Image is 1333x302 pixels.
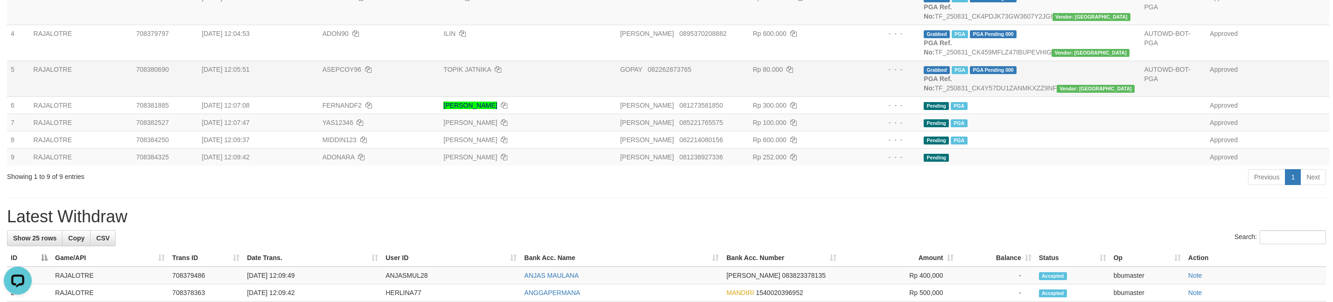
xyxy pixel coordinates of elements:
td: RAJALOTRE [30,61,133,96]
span: Copy 085221765575 to clipboard [679,119,723,126]
span: GOPAY [620,66,642,73]
td: - [957,267,1035,284]
span: [DATE] 12:09:42 [202,153,249,161]
td: RAJALOTRE [30,114,133,131]
span: Rp 80.000 [753,66,783,73]
th: User ID: activate to sort column ascending [382,249,520,267]
td: [DATE] 12:09:49 [243,267,382,284]
span: YAS12346 [323,119,353,126]
span: 708384325 [136,153,169,161]
td: 708379486 [168,267,243,284]
td: Approved [1206,25,1329,61]
span: [PERSON_NAME] [620,102,674,109]
span: Marked by bbumaster [951,137,967,144]
span: FERNANDF2 [323,102,362,109]
span: Rp 100.000 [753,119,786,126]
span: Show 25 rows [13,234,56,242]
b: PGA Ref. No: [924,3,952,20]
span: Marked by bbumaster [951,119,967,127]
td: RAJALOTRE [51,284,168,302]
td: bbumaster [1110,267,1185,284]
td: Approved [1206,148,1329,165]
span: Accepted [1039,272,1067,280]
b: PGA Ref. No: [924,75,952,92]
td: RAJALOTRE [30,131,133,148]
th: Bank Acc. Number: activate to sort column ascending [723,249,840,267]
span: Pending [924,119,949,127]
span: [PERSON_NAME] [726,272,780,279]
a: ANJAS MAULANA [524,272,579,279]
td: RAJALOTRE [51,267,168,284]
td: - [957,284,1035,302]
td: Approved [1206,114,1329,131]
td: AUTOWD-BOT-PGA [1141,61,1207,96]
span: 708379797 [136,30,169,37]
a: Next [1300,169,1326,185]
a: Note [1188,272,1202,279]
div: - - - [856,29,917,38]
a: Previous [1248,169,1285,185]
span: Rp 300.000 [753,102,786,109]
td: Approved [1206,96,1329,114]
span: Copy 1540020396952 to clipboard [756,289,803,296]
a: [PERSON_NAME] [443,153,497,161]
th: Status: activate to sort column ascending [1035,249,1110,267]
label: Search: [1235,230,1326,244]
span: Grabbed [924,66,950,74]
span: Accepted [1039,289,1067,297]
span: Copy 082262873765 to clipboard [648,66,691,73]
th: Action [1185,249,1326,267]
span: Vendor URL: https://checkout4.1velocity.biz [1052,13,1130,21]
td: AUTOWD-BOT-PGA [1141,25,1207,61]
td: Rp 400,000 [840,267,957,284]
span: Marked by bbumaster [952,66,968,74]
span: Pending [924,102,949,110]
span: Copy 083823378135 to clipboard [782,272,826,279]
a: ILIN [443,30,456,37]
span: 708382527 [136,119,169,126]
td: HERLINA77 [382,284,520,302]
th: Balance: activate to sort column ascending [957,249,1035,267]
td: 6 [7,96,30,114]
span: [PERSON_NAME] [620,119,674,126]
span: [DATE] 12:05:51 [202,66,249,73]
b: PGA Ref. No: [924,39,952,56]
span: Copy 0895370208882 to clipboard [679,30,726,37]
span: ADON90 [323,30,349,37]
span: [PERSON_NAME] [620,153,674,161]
td: TF_250831_CK459MFLZ47IBUPEVHIG [920,25,1140,61]
td: Rp 500,000 [840,284,957,302]
span: [DATE] 12:07:08 [202,102,249,109]
span: MANDIRI [726,289,754,296]
h1: Latest Withdraw [7,207,1326,226]
span: PGA Pending [970,66,1017,74]
td: 4 [7,25,30,61]
span: [DATE] 12:09:37 [202,136,249,144]
td: 5 [7,61,30,96]
td: [DATE] 12:09:42 [243,284,382,302]
span: Rp 600.000 [753,136,786,144]
a: [PERSON_NAME] [443,136,497,144]
td: ANJASMUL28 [382,267,520,284]
th: ID: activate to sort column descending [7,249,51,267]
span: Pending [924,154,949,162]
input: Search: [1260,230,1326,244]
td: 7 [7,114,30,131]
div: - - - [856,152,917,162]
td: Approved [1206,61,1329,96]
th: Bank Acc. Name: activate to sort column ascending [520,249,723,267]
div: Showing 1 to 9 of 9 entries [7,168,548,181]
span: PGA Pending [970,30,1017,38]
span: CSV [96,234,110,242]
th: Amount: activate to sort column ascending [840,249,957,267]
td: RAJALOTRE [30,25,133,61]
span: Grabbed [924,30,950,38]
span: Copy 081273581850 to clipboard [679,102,723,109]
a: ANGGAPERMANA [524,289,580,296]
span: Vendor URL: https://checkout4.1velocity.biz [1057,85,1135,93]
th: Date Trans.: activate to sort column ascending [243,249,382,267]
span: 708380690 [136,66,169,73]
span: Copy 082214080156 to clipboard [679,136,723,144]
a: [PERSON_NAME] [443,119,497,126]
span: Marked by bbumaster [952,30,968,38]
